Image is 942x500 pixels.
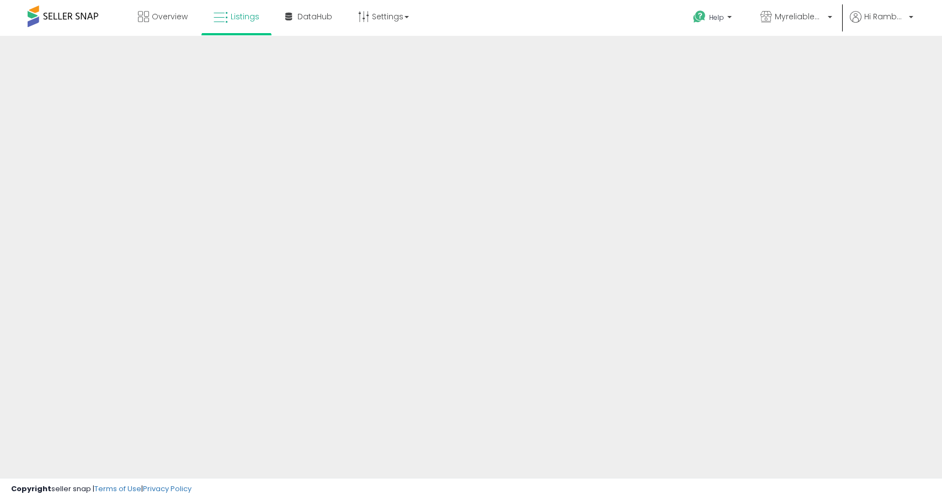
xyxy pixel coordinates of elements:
a: Hi Rambabu [850,11,913,36]
span: DataHub [297,11,332,22]
i: Get Help [693,10,706,24]
a: Terms of Use [94,483,141,494]
a: Help [684,2,743,36]
a: Privacy Policy [143,483,191,494]
span: Overview [152,11,188,22]
span: Myreliablemart [775,11,824,22]
span: Listings [231,11,259,22]
span: Help [709,13,724,22]
span: Hi Rambabu [864,11,906,22]
div: seller snap | | [11,484,191,494]
strong: Copyright [11,483,51,494]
